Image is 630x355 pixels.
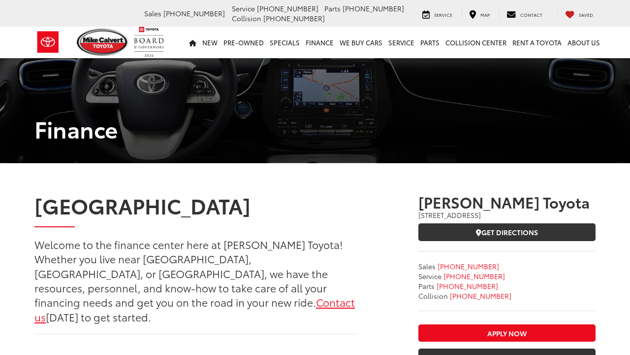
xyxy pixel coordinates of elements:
a: <span class='callNowClass'>713-597-5313</span> [438,261,499,271]
span: Service [434,11,452,18]
span: [PHONE_NUMBER] [437,281,498,291]
a: Contact [499,9,550,19]
a: Service [385,27,417,58]
h3: [PERSON_NAME] Toyota [418,194,596,210]
span: Sales [144,8,161,18]
h1: Finance [27,116,603,141]
span: Sales [418,261,436,271]
address: [STREET_ADDRESS] [418,210,596,220]
a: <span class='callNowClass3'>713-561-5088</span> [437,281,498,291]
span: Service [232,3,255,13]
p: Welcome to the finance center here at [PERSON_NAME] Toyota! Whether you live near [GEOGRAPHIC_DAT... [34,237,356,324]
a: My Saved Vehicles [558,9,600,19]
a: Apply Now [418,324,596,342]
a: Specials [267,27,303,58]
span: Parts [418,281,435,291]
h3: [GEOGRAPHIC_DATA] [34,194,356,216]
a: Home [186,27,199,58]
span: [PHONE_NUMBER] [257,3,318,13]
span: Contact [520,11,542,18]
a: WE BUY CARS [337,27,385,58]
span: Saved [579,11,593,18]
a: About Us [565,27,603,58]
a: Service [415,9,460,19]
span: [PHONE_NUMBER] [163,8,225,18]
img: Toyota [30,26,66,58]
span: Service [418,271,441,281]
span: [PHONE_NUMBER] [343,3,404,13]
a: Finance [303,27,337,58]
a: Contact us [34,294,355,323]
img: Mike Calvert Toyota [77,29,129,56]
a: Rent a Toyota [509,27,565,58]
a: Map [462,9,497,19]
a: Parts [417,27,442,58]
span: Collision [418,291,448,301]
a: <span class='callNowClass2'>346-577-8734</span> [443,271,505,281]
a: Collision Center [442,27,509,58]
span: Map [480,11,490,18]
a: Get Directions [418,223,596,241]
span: Parts [324,3,341,13]
a: Pre-Owned [220,27,267,58]
span: [PHONE_NUMBER] [438,261,499,271]
span: [PHONE_NUMBER] [443,271,505,281]
span: Collision [232,13,261,23]
a: New [199,27,220,58]
a: <span class='callNowClass4'>713-558-8282</span> [450,291,511,301]
span: [PHONE_NUMBER] [263,13,325,23]
span: [PHONE_NUMBER] [450,291,511,301]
